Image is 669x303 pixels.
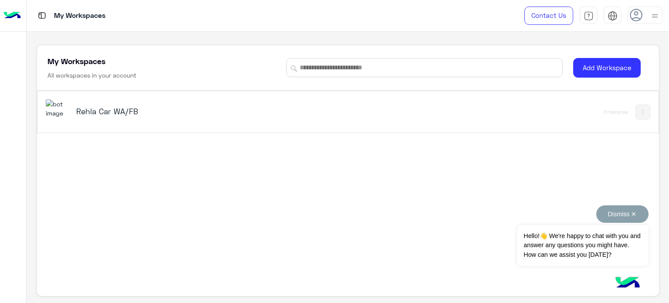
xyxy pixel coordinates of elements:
img: Logo [3,7,21,25]
img: profile [649,10,660,21]
img: tab [37,10,47,21]
span: Hello!👋 We're happy to chat with you and answer any questions you might have. How can we assist y... [517,225,648,266]
img: tab [608,11,618,21]
button: Dismiss ✕ [596,205,649,223]
a: tab [580,7,597,25]
h5: Rehla Car WA/FB [76,106,294,116]
img: bot image [46,99,69,118]
h6: All workspaces in your account [47,71,136,80]
button: Add Workspace [573,58,641,78]
h5: My Workspaces [47,56,105,66]
div: Enterprise [604,109,628,116]
p: My Workspaces [54,10,105,22]
img: tab [584,11,594,21]
a: Contact Us [524,7,573,25]
img: hulul-logo.png [612,268,643,299]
